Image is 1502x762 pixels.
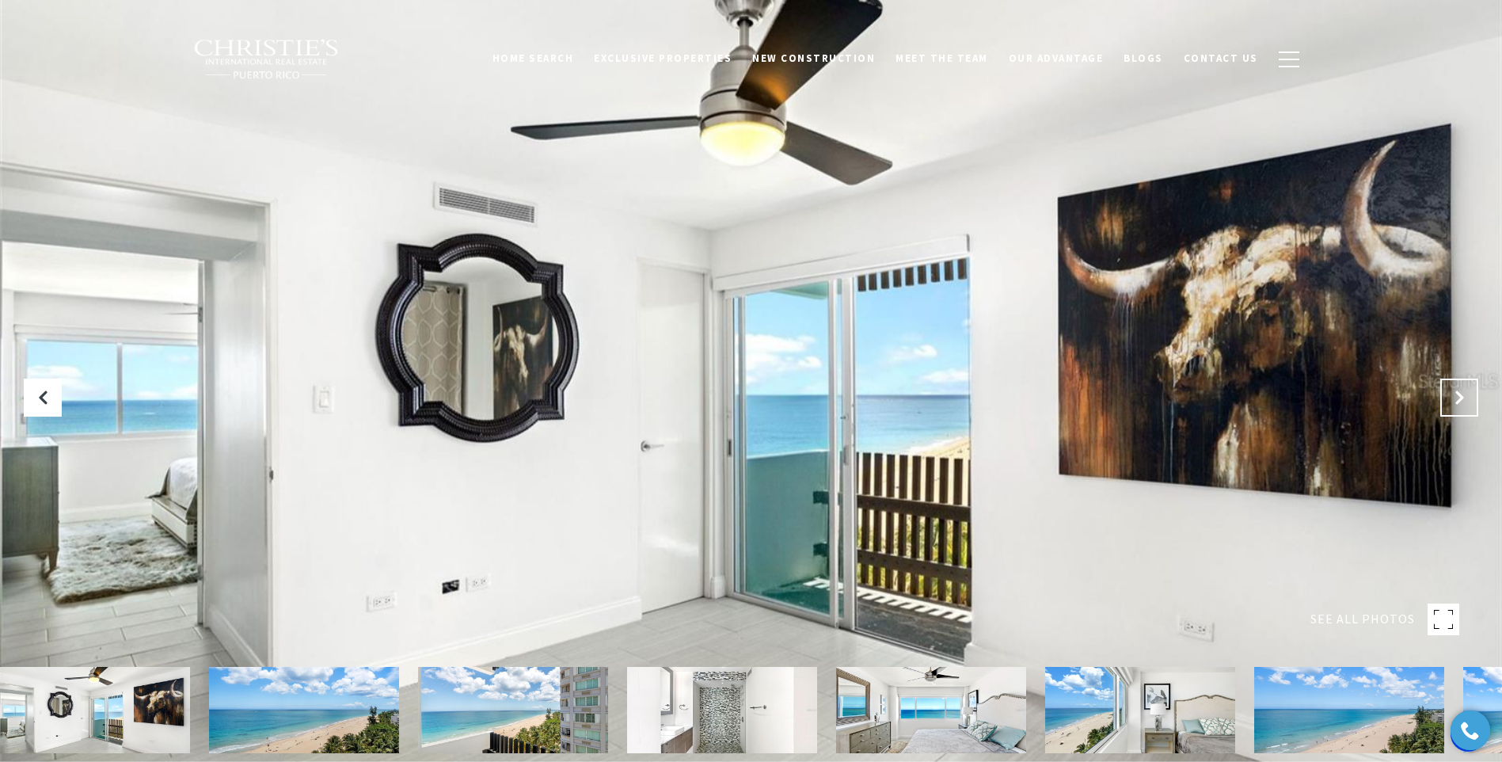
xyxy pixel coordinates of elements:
img: 51 KINGS COURT STREET Unit: 10A [209,667,399,753]
img: 51 KINGS COURT STREET Unit: 10A [418,667,608,753]
a: New Construction [742,44,885,74]
span: Blogs [1124,51,1163,65]
span: SEE ALL PHOTOS [1310,609,1415,630]
img: 51 KINGS COURT STREET Unit: 10A [836,667,1026,753]
span: Contact Us [1184,51,1258,65]
img: Christie's International Real Estate black text logo [193,39,340,80]
span: Our Advantage [1009,51,1104,65]
button: Previous Slide [24,379,62,417]
button: Next Slide [1440,379,1478,417]
a: Home Search [482,44,584,74]
img: 51 KINGS COURT STREET Unit: 10A [1254,667,1444,753]
img: 51 KINGS COURT STREET Unit: 10A [1045,667,1235,753]
a: Our Advantage [998,44,1114,74]
a: Exclusive Properties [584,44,742,74]
span: Exclusive Properties [594,51,732,65]
img: 51 KINGS COURT STREET Unit: 10A [627,667,817,753]
a: Meet the Team [885,44,998,74]
button: button [1268,36,1310,82]
a: Blogs [1113,44,1173,74]
span: New Construction [752,51,875,65]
